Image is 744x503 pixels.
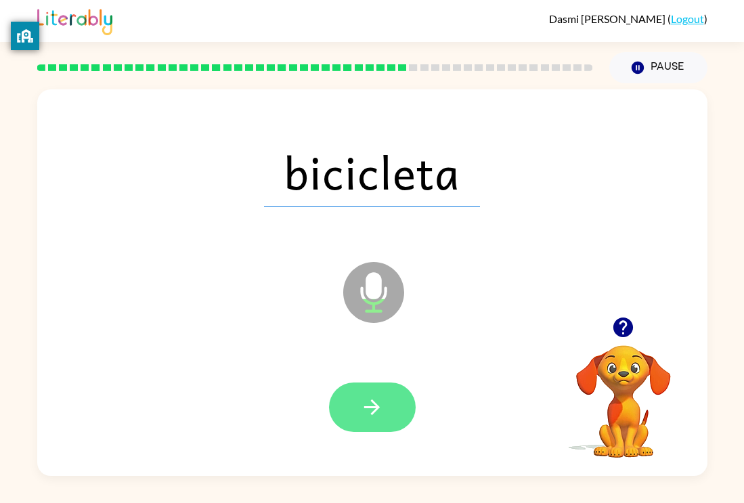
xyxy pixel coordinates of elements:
div: ( ) [549,12,707,25]
button: Pause [609,52,707,83]
video: Your browser must support playing .mp4 files to use Literably. Please try using another browser. [556,324,691,460]
button: privacy banner [11,22,39,50]
a: Logout [671,12,704,25]
img: Literably [37,5,112,35]
span: bicicleta [264,137,480,207]
span: Dasmi [PERSON_NAME] [549,12,668,25]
